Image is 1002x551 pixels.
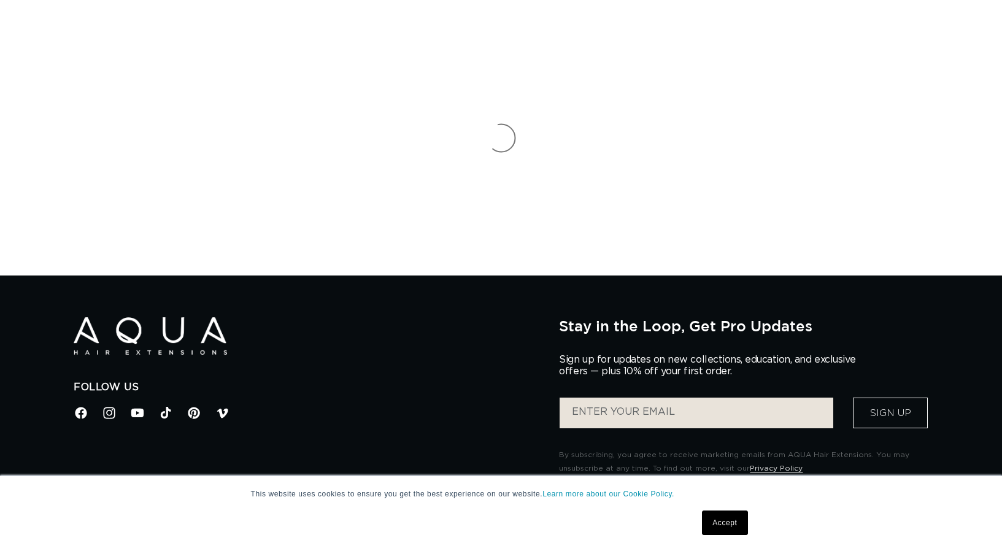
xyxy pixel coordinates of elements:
h2: Stay in the Loop, Get Pro Updates [559,317,928,334]
a: Privacy Policy [750,464,803,472]
p: By subscribing, you agree to receive marketing emails from AQUA Hair Extensions. You may unsubscr... [559,449,928,475]
a: Learn more about our Cookie Policy. [542,490,674,498]
p: This website uses cookies to ensure you get the best experience on our website. [251,488,752,499]
p: Sign up for updates on new collections, education, and exclusive offers — plus 10% off your first... [559,354,866,377]
a: Accept [702,511,747,535]
img: Aqua Hair Extensions [74,317,227,355]
button: Sign Up [853,398,928,428]
h2: Follow Us [74,381,541,394]
input: ENTER YOUR EMAIL [560,398,833,428]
